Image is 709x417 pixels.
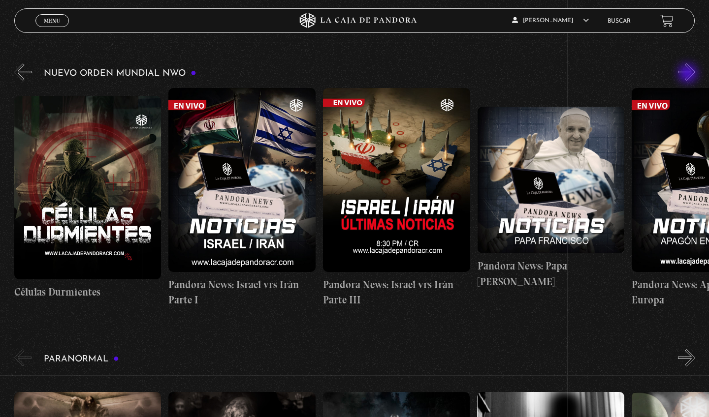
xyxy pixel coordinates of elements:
h4: Pandora News: Israel vrs Irán Parte I [168,277,316,308]
h4: Células Durmientes [14,284,161,300]
button: Previous [14,349,32,366]
a: Pandora News: Papa [PERSON_NAME] [478,88,625,307]
button: Next [678,349,695,366]
h4: Pandora News: Israel vrs Irán Parte III [323,277,470,308]
h3: Nuevo Orden Mundial NWO [44,69,196,78]
a: View your shopping cart [660,14,674,27]
h4: Pandora News: Papa [PERSON_NAME] [478,258,625,289]
span: Cerrar [41,26,64,33]
button: Next [678,63,695,81]
span: Menu [44,18,60,24]
a: Pandora News: Israel vrs Irán Parte III [323,88,470,307]
button: Previous [14,63,32,81]
a: Células Durmientes [14,88,161,307]
a: Pandora News: Israel vrs Irán Parte I [168,88,316,307]
h3: Paranormal [44,355,119,364]
a: Buscar [608,18,631,24]
span: [PERSON_NAME] [512,18,589,24]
